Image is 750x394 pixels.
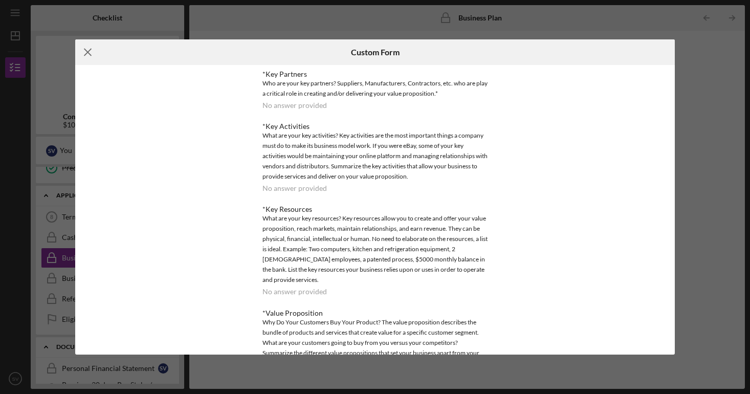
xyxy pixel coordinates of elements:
div: What are your key resources? Key resources allow you to create and offer your value proposition, ... [262,213,488,285]
div: No answer provided [262,288,327,296]
div: No answer provided [262,184,327,192]
div: What are your key activities? Key activities are the most important things a company must do to m... [262,130,488,182]
div: *Value Proposition [262,309,488,317]
h6: Custom Form [351,48,400,57]
div: *Key Partners [262,70,488,78]
div: Why Do Your Customers Buy Your Product? The value proposition describes the bundle of products an... [262,317,488,368]
div: *Key Activities [262,122,488,130]
div: *Key Resources [262,205,488,213]
div: Who are your key partners? Suppliers, Manufacturers, Contractors, etc. who are play a critical ro... [262,78,488,99]
div: No answer provided [262,101,327,110]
